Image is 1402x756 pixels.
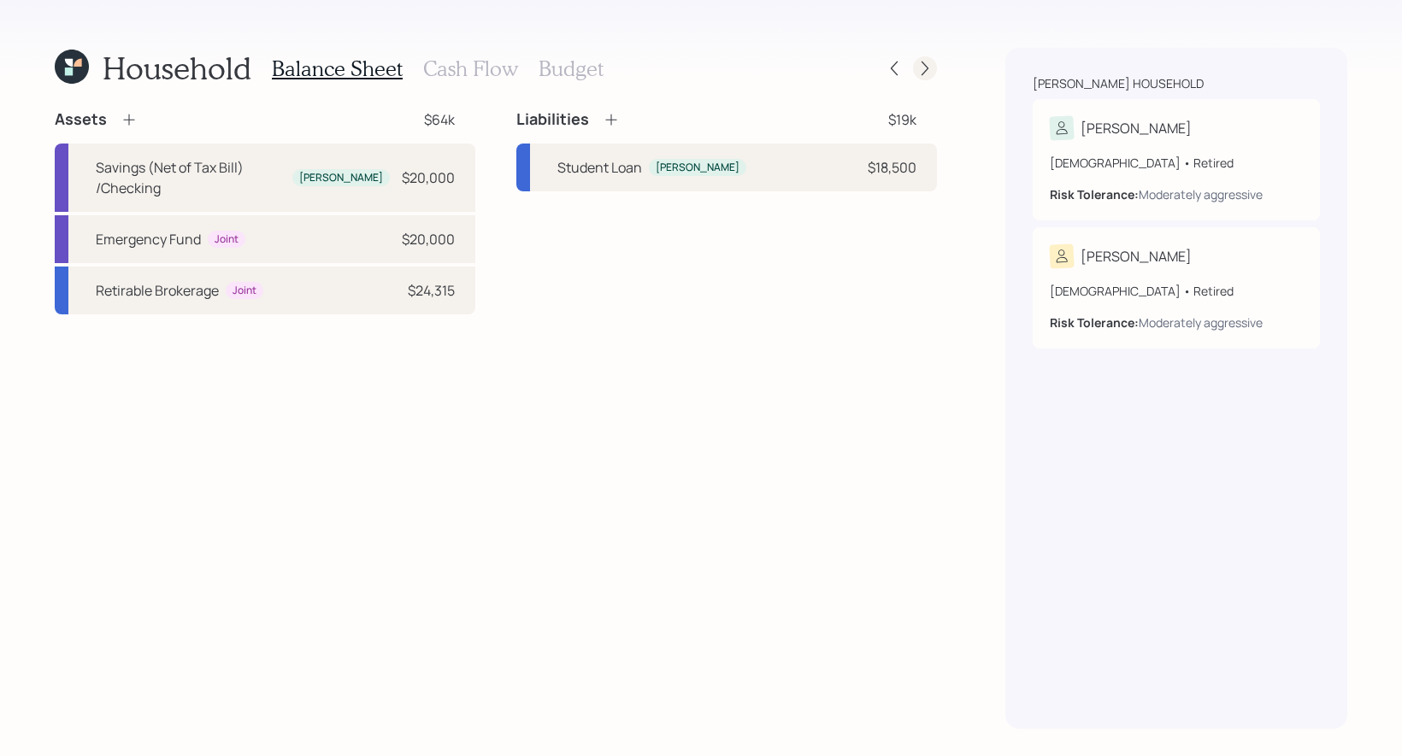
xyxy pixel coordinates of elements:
[402,167,455,188] div: $20,000
[888,109,916,130] div: $19k
[402,229,455,249] div: $20,000
[1050,186,1139,202] b: Risk Tolerance:
[1050,282,1303,300] div: [DEMOGRAPHIC_DATA] • Retired
[96,229,201,249] div: Emergency Fund
[103,50,251,86] h1: Household
[424,109,455,130] div: $64k
[55,110,107,129] h4: Assets
[96,280,219,301] div: Retirable Brokerage
[215,232,239,247] div: Joint
[1081,246,1192,267] div: [PERSON_NAME]
[1139,185,1263,203] div: Moderately aggressive
[1139,314,1263,331] div: Moderately aggressive
[1050,314,1139,331] b: Risk Tolerance:
[1081,118,1192,138] div: [PERSON_NAME]
[1050,154,1303,172] div: [DEMOGRAPHIC_DATA] • Retired
[656,161,739,175] div: [PERSON_NAME]
[516,110,589,129] h4: Liabilities
[299,171,383,185] div: [PERSON_NAME]
[557,157,642,178] div: Student Loan
[868,157,916,178] div: $18,500
[1033,75,1204,92] div: [PERSON_NAME] household
[233,284,256,298] div: Joint
[96,157,286,198] div: Savings (Net of Tax Bill) /Checking
[272,56,403,81] h3: Balance Sheet
[539,56,604,81] h3: Budget
[408,280,455,301] div: $24,315
[423,56,518,81] h3: Cash Flow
